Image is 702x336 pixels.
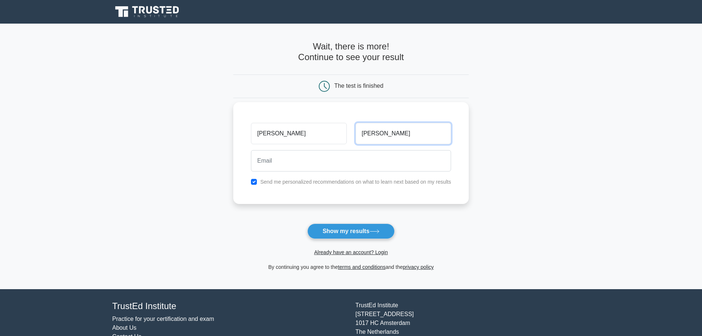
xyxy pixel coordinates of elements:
[260,179,451,185] label: Send me personalized recommendations on what to learn next based on my results
[307,224,394,239] button: Show my results
[233,41,469,63] h4: Wait, there is more! Continue to see your result
[229,263,473,271] div: By continuing you agree to the and the
[251,150,451,172] input: Email
[338,264,385,270] a: terms and conditions
[314,249,388,255] a: Already have an account? Login
[112,301,347,312] h4: TrustEd Institute
[112,325,137,331] a: About Us
[334,83,383,89] div: The test is finished
[356,123,451,144] input: Last name
[112,316,214,322] a: Practice for your certification and exam
[403,264,434,270] a: privacy policy
[251,123,346,144] input: First name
